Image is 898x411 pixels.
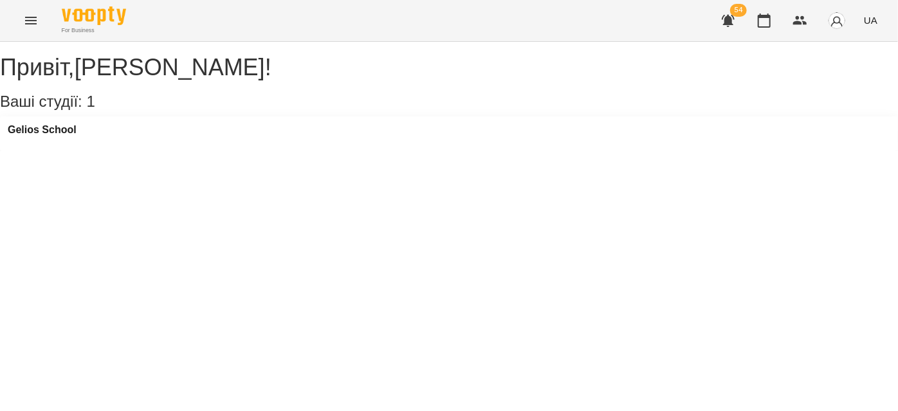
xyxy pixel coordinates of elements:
[864,14,877,27] span: UA
[62,6,126,25] img: Voopty Logo
[15,5,46,36] button: Menu
[730,4,747,17] span: 54
[859,8,883,32] button: UA
[86,93,95,110] span: 1
[62,26,126,35] span: For Business
[828,12,846,30] img: avatar_s.png
[8,124,77,136] a: Gelios School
